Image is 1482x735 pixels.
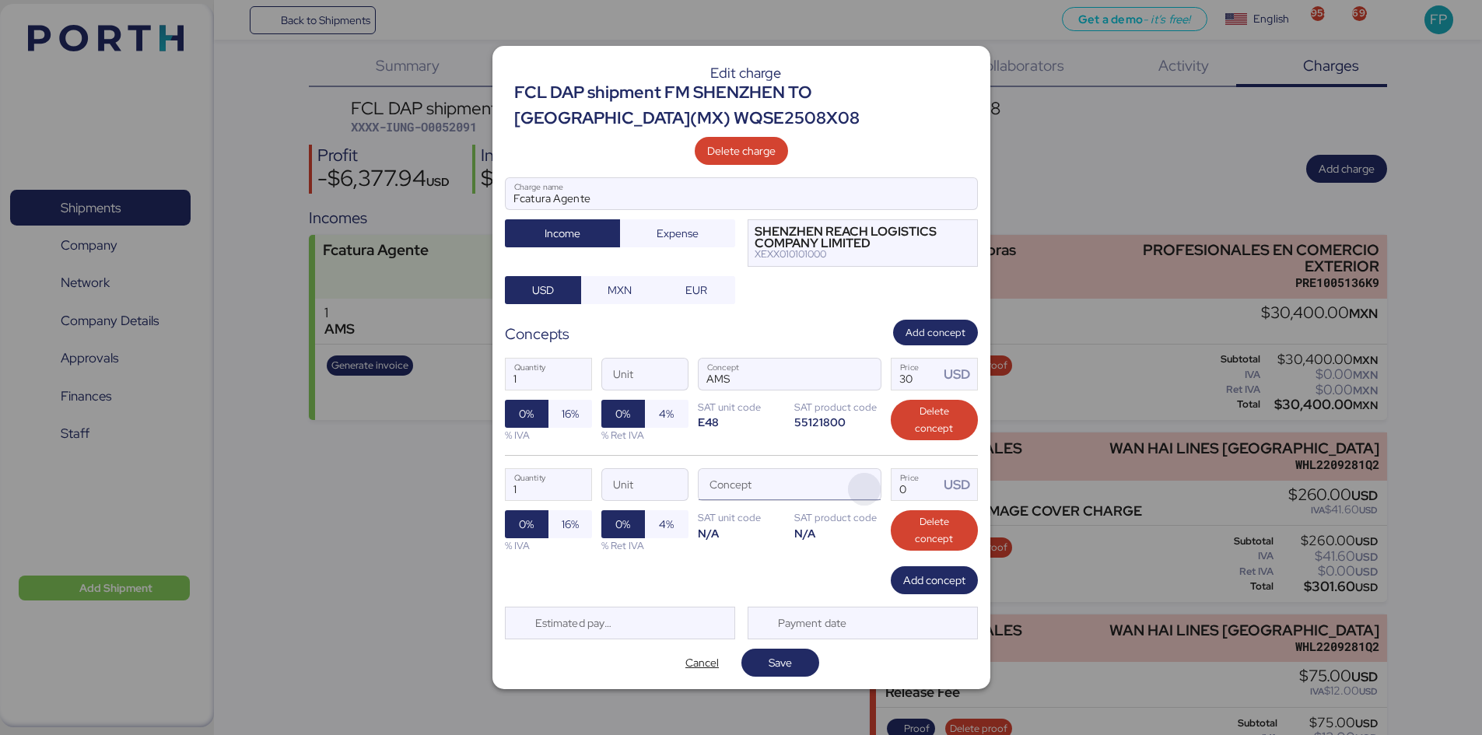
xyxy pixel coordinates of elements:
[601,400,645,428] button: 0%
[581,276,658,304] button: MXN
[645,510,688,538] button: 4%
[562,515,579,534] span: 16%
[548,400,592,428] button: 16%
[505,276,582,304] button: USD
[794,400,881,415] div: SAT product code
[602,359,688,390] input: Unit
[506,178,977,209] input: Charge name
[892,469,940,500] input: Price
[601,510,645,538] button: 0%
[794,526,881,541] div: N/A
[755,249,954,260] div: XEXX010101000
[505,510,548,538] button: 0%
[659,404,674,423] span: 4%
[548,510,592,538] button: 16%
[906,324,965,341] span: Add concept
[601,428,688,443] div: % Ret IVA
[903,513,965,548] span: Delete concept
[601,538,688,553] div: % Ret IVA
[615,404,630,423] span: 0%
[891,400,978,440] button: Delete concept
[664,649,741,677] button: Cancel
[519,404,534,423] span: 0%
[685,653,719,672] span: Cancel
[944,475,976,495] div: USD
[620,219,735,247] button: Expense
[891,510,978,551] button: Delete concept
[506,469,591,500] input: Quantity
[698,415,785,429] div: E48
[645,400,688,428] button: 4%
[505,323,569,345] div: Concepts
[505,219,620,247] button: Income
[685,281,707,299] span: EUR
[903,571,965,590] span: Add concept
[698,526,785,541] div: N/A
[707,142,776,160] span: Delete charge
[514,66,978,80] div: Edit charge
[893,320,978,345] button: Add concept
[755,226,954,249] div: SHENZHEN REACH LOGISTICS COMPANY LIMITED
[514,80,978,131] div: FCL DAP shipment FM SHENZHEN TO [GEOGRAPHIC_DATA](MX) WQSE2508X08
[699,469,843,500] input: Concept
[562,404,579,423] span: 16%
[659,515,674,534] span: 4%
[848,362,881,395] button: ConceptConcept
[519,515,534,534] span: 0%
[505,400,548,428] button: 0%
[532,281,554,299] span: USD
[769,653,792,672] span: Save
[608,281,632,299] span: MXN
[794,510,881,525] div: SAT product code
[741,649,819,677] button: Save
[602,469,688,500] input: Unit
[658,276,735,304] button: EUR
[944,365,976,384] div: USD
[698,400,785,415] div: SAT unit code
[903,403,965,437] span: Delete concept
[892,359,940,390] input: Price
[505,538,592,553] div: % IVA
[657,224,699,243] span: Expense
[506,359,591,390] input: Quantity
[698,510,785,525] div: SAT unit code
[848,473,881,506] button: ConceptConcept
[794,415,881,429] div: 55121800
[891,566,978,594] button: Add concept
[545,224,580,243] span: Income
[615,515,630,534] span: 0%
[699,359,843,390] input: Concept
[505,428,592,443] div: % IVA
[695,137,788,165] button: Delete charge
